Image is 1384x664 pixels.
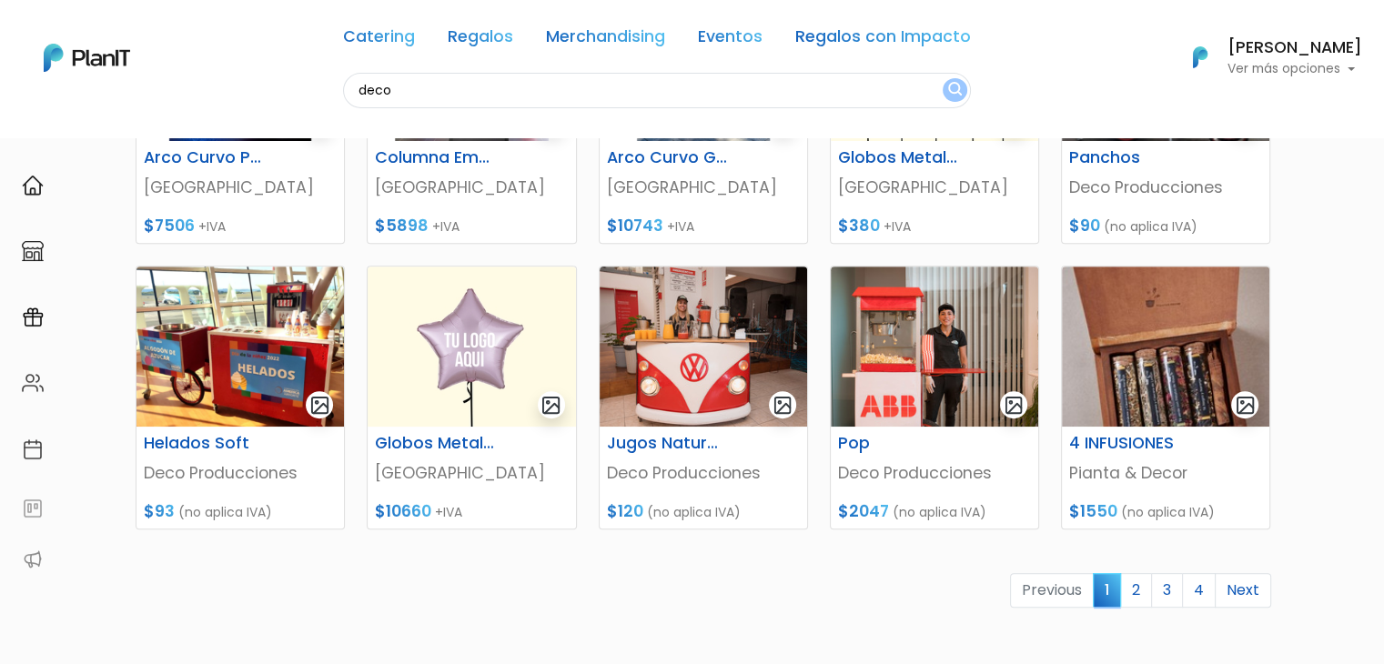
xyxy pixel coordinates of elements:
span: (no aplica IVA) [1121,503,1215,521]
img: search_button-432b6d5273f82d61273b3651a40e1bd1b912527efae98b1b7a1b2c0702e16a8d.svg [948,82,962,99]
h6: Arco Curvo Grande para Eventos Empresariales [596,148,740,167]
img: campaigns-02234683943229c281be62815700db0a1741e53638e28bf9629b52c665b00959.svg [22,307,44,328]
span: $2047 [838,500,889,522]
img: partners-52edf745621dab592f3b2c58e3bca9d71375a7ef29c3b500c9f145b62cc070d4.svg [22,548,44,570]
a: gallery-light Globos Metalizados con [PERSON_NAME] [GEOGRAPHIC_DATA] $10660 +IVA [367,266,576,529]
span: $90 [1069,215,1100,236]
button: PlanIt Logo [PERSON_NAME] Ver más opciones [1169,34,1362,81]
h6: Globos Metalizados con [PERSON_NAME] [364,434,508,453]
img: PlanIt Logo [44,44,130,72]
p: Deco Producciones [607,461,800,485]
span: +IVA [432,217,460,236]
h6: 4 INFUSIONES [1058,434,1202,453]
span: $93 [144,500,175,522]
a: gallery-light Jugos Naturales Deco Producciones $120 (no aplica IVA) [599,266,808,529]
img: people-662611757002400ad9ed0e3c099ab2801c6687ba6c219adb57efc949bc21e19d.svg [22,372,44,394]
span: (no aplica IVA) [1104,217,1197,236]
h6: [PERSON_NAME] [1227,40,1362,56]
img: thumb_Deco_helados.png [136,267,344,427]
a: gallery-light 4 INFUSIONES Pianta & Decor $1550 (no aplica IVA) [1061,266,1270,529]
p: [GEOGRAPHIC_DATA] [144,176,337,199]
p: [GEOGRAPHIC_DATA] [607,176,800,199]
p: Deco Producciones [1069,176,1262,199]
span: (no aplica IVA) [893,503,986,521]
p: [GEOGRAPHIC_DATA] [838,176,1031,199]
span: $120 [607,500,643,522]
h6: Arco Curvo Pequeño para Eventos Empresariales [133,148,277,167]
img: gallery-light [773,395,793,416]
span: +IVA [667,217,694,236]
span: +IVA [884,217,911,236]
a: Catering [343,29,415,51]
p: Deco Producciones [838,461,1031,485]
a: Merchandising [546,29,665,51]
img: thumb_PLAN_IT_ABB_16_Sept_2022-40.jpg [831,267,1038,427]
img: thumb_Carrtito_jugos_naturales.jpg [600,267,807,427]
h6: Panchos [1058,148,1202,167]
p: Deco Producciones [144,461,337,485]
h6: Pop [827,434,971,453]
span: $10743 [607,215,663,236]
h6: Globos Metalizados [827,148,971,167]
img: thumb_Metalizados-1.jpg [368,267,575,427]
a: Regalos con Impacto [795,29,971,51]
a: Next [1215,573,1271,608]
a: Eventos [698,29,763,51]
img: thumb_WhatsApp_Image_2022-11-09_at_14.24.23.jpeg [1062,267,1269,427]
span: (no aplica IVA) [178,503,272,521]
a: 2 [1120,573,1152,608]
span: 1 [1093,573,1121,607]
span: $5898 [375,215,429,236]
img: marketplace-4ceaa7011d94191e9ded77b95e3339b90024bf715f7c57f8cf31f2d8c509eaba.svg [22,240,44,262]
h6: Jugos Naturales [596,434,740,453]
span: +IVA [435,503,462,521]
span: $10660 [375,500,431,522]
span: (no aplica IVA) [647,503,741,521]
img: gallery-light [309,395,330,416]
img: gallery-light [540,395,561,416]
img: gallery-light [1235,395,1256,416]
h6: Columna Empresarial [364,148,508,167]
span: +IVA [198,217,226,236]
p: [GEOGRAPHIC_DATA] [375,461,568,485]
p: [GEOGRAPHIC_DATA] [375,176,568,199]
input: Buscá regalos, desayunos, y más [343,73,971,108]
img: PlanIt Logo [1180,37,1220,77]
img: feedback-78b5a0c8f98aac82b08bfc38622c3050aee476f2c9584af64705fc4e61158814.svg [22,498,44,519]
div: ¿Necesitás ayuda? [94,17,262,53]
a: gallery-light Pop Deco Producciones $2047 (no aplica IVA) [830,266,1039,529]
img: gallery-light [1004,395,1025,416]
span: $380 [838,215,880,236]
a: 4 [1182,573,1216,608]
p: Pianta & Decor [1069,461,1262,485]
img: calendar-87d922413cdce8b2cf7b7f5f62616a5cf9e4887200fb71536465627b3292af00.svg [22,438,44,460]
a: 3 [1151,573,1183,608]
span: $1550 [1069,500,1117,522]
h6: Helados Soft [133,434,277,453]
a: Regalos [448,29,513,51]
img: home-e721727adea9d79c4d83392d1f703f7f8bce08238fde08b1acbfd93340b81755.svg [22,175,44,196]
p: Ver más opciones [1227,63,1362,75]
span: $7506 [144,215,195,236]
a: gallery-light Helados Soft Deco Producciones $93 (no aplica IVA) [136,266,345,529]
